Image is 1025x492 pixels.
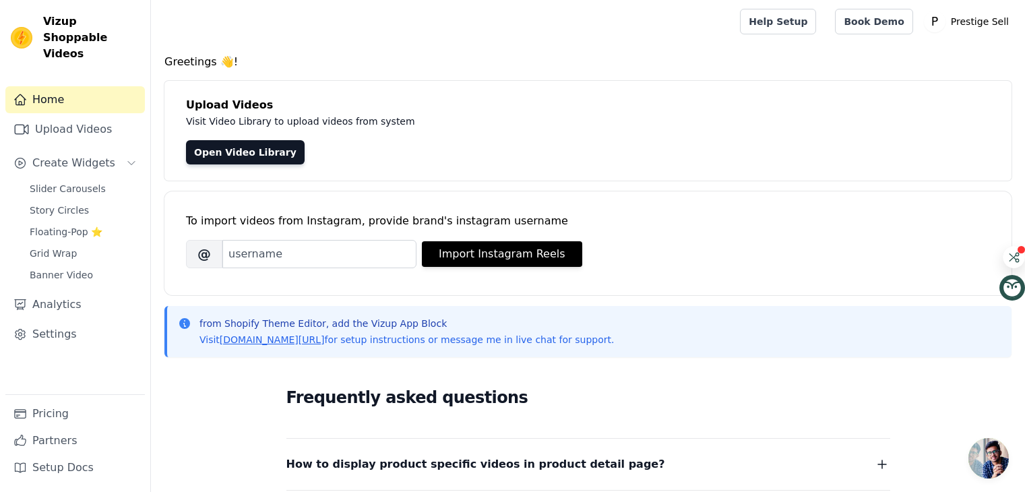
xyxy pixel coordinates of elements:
p: from Shopify Theme Editor, add the Vizup App Block [199,317,614,330]
a: Settings [5,321,145,348]
a: Ouvrir le chat [968,438,1009,479]
span: Slider Carousels [30,182,106,195]
p: Visit for setup instructions or message me in live chat for support. [199,333,614,346]
input: username [222,240,416,268]
span: @ [186,240,222,268]
span: Vizup Shoppable Videos [43,13,139,62]
text: P [931,15,938,28]
a: Upload Videos [5,116,145,143]
h4: Upload Videos [186,97,990,113]
a: Story Circles [22,201,145,220]
a: Banner Video [22,266,145,284]
button: Create Widgets [5,150,145,177]
span: Banner Video [30,268,93,282]
button: P Prestige Sell [924,9,1014,34]
a: Analytics [5,291,145,318]
p: Visit Video Library to upload videos from system [186,113,790,129]
a: Open Video Library [186,140,305,164]
h2: Frequently asked questions [286,384,890,411]
a: Grid Wrap [22,244,145,263]
a: Book Demo [835,9,912,34]
h4: Greetings 👋! [164,54,1012,70]
span: How to display product specific videos in product detail page? [286,455,665,474]
span: Create Widgets [32,155,115,171]
a: Help Setup [740,9,816,34]
button: How to display product specific videos in product detail page? [286,455,890,474]
a: Pricing [5,400,145,427]
span: Story Circles [30,204,89,217]
span: Grid Wrap [30,247,77,260]
img: Vizup [11,27,32,49]
a: Partners [5,427,145,454]
a: Slider Carousels [22,179,145,198]
span: Floating-Pop ⭐ [30,225,102,239]
a: [DOMAIN_NAME][URL] [220,334,325,345]
button: Import Instagram Reels [422,241,582,267]
a: Floating-Pop ⭐ [22,222,145,241]
a: Setup Docs [5,454,145,481]
div: To import videos from Instagram, provide brand's instagram username [186,213,990,229]
a: Home [5,86,145,113]
p: Prestige Sell [945,9,1014,34]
